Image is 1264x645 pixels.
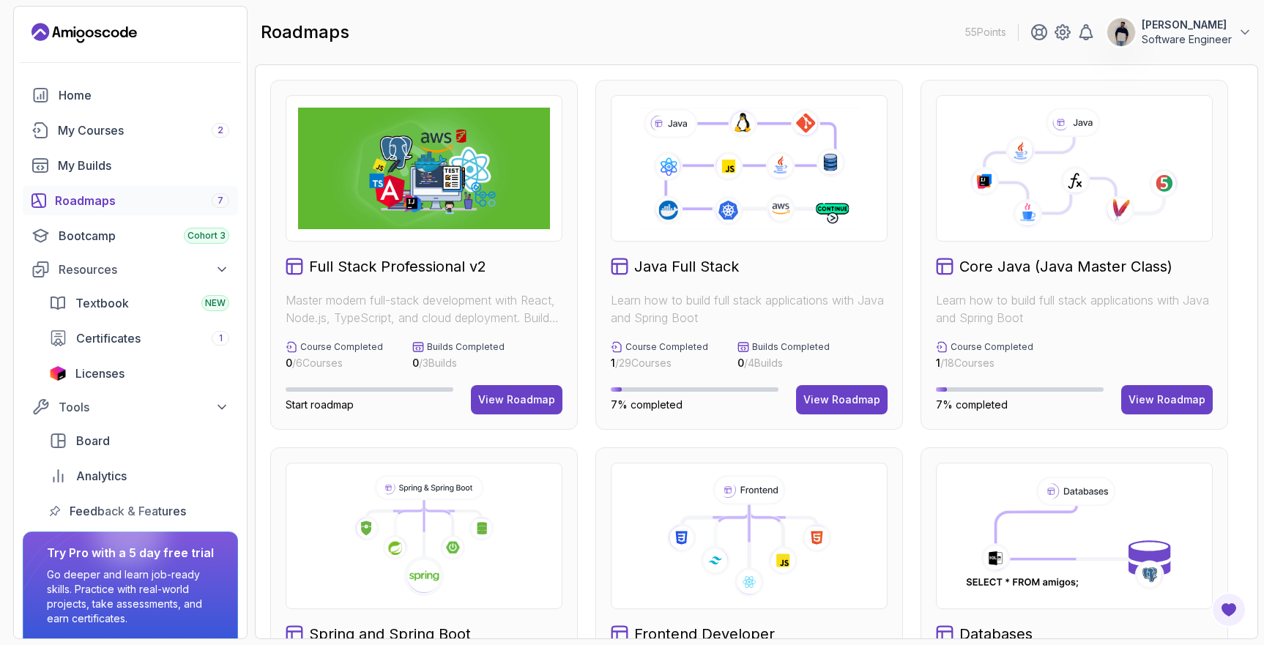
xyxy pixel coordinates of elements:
[936,357,940,369] span: 1
[1211,592,1246,627] button: Open Feedback Button
[286,291,562,327] p: Master modern full-stack development with React, Node.js, TypeScript, and cloud deployment. Build...
[70,502,186,520] span: Feedback & Features
[634,256,739,277] h2: Java Full Stack
[412,356,505,370] p: / 3 Builds
[309,256,486,277] h2: Full Stack Professional v2
[59,86,229,104] div: Home
[218,124,223,136] span: 2
[1142,32,1232,47] p: Software Engineer
[634,624,775,644] h2: Frontend Developer
[611,398,683,411] span: 7% completed
[625,341,708,353] p: Course Completed
[611,291,888,327] p: Learn how to build full stack applications with Java and Spring Boot
[76,432,110,450] span: Board
[23,256,238,283] button: Resources
[40,288,238,318] a: textbook
[23,116,238,145] a: courses
[1129,392,1205,407] div: View Roadmap
[959,256,1172,277] h2: Core Java (Java Master Class)
[55,192,229,209] div: Roadmaps
[286,398,354,411] span: Start roadmap
[261,20,349,44] h2: roadmaps
[611,357,615,369] span: 1
[300,341,383,353] p: Course Completed
[219,332,223,344] span: 1
[737,357,744,369] span: 0
[205,297,226,309] span: NEW
[23,186,238,215] a: roadmaps
[936,291,1213,327] p: Learn how to build full stack applications with Java and Spring Boot
[286,356,383,370] p: / 6 Courses
[737,356,830,370] p: / 4 Builds
[31,21,137,45] a: Landing page
[965,25,1006,40] p: 55 Points
[427,341,505,353] p: Builds Completed
[218,195,223,206] span: 7
[286,357,292,369] span: 0
[187,230,226,242] span: Cohort 3
[1107,18,1252,47] button: user profile image[PERSON_NAME]Software Engineer
[471,385,562,414] button: View Roadmap
[752,341,830,353] p: Builds Completed
[936,356,1033,370] p: / 18 Courses
[959,624,1033,644] h2: Databases
[58,122,229,139] div: My Courses
[40,324,238,353] a: certificates
[75,365,124,382] span: Licenses
[59,398,229,416] div: Tools
[59,261,229,278] div: Resources
[40,426,238,455] a: board
[40,359,238,388] a: licenses
[1107,18,1135,46] img: user profile image
[23,151,238,180] a: builds
[309,624,471,644] h2: Spring and Spring Boot
[611,356,708,370] p: / 29 Courses
[49,366,67,381] img: jetbrains icon
[478,392,555,407] div: View Roadmap
[298,108,550,229] img: Full Stack Professional v2
[1142,18,1232,32] p: [PERSON_NAME]
[40,496,238,526] a: feedback
[58,157,229,174] div: My Builds
[23,394,238,420] button: Tools
[47,567,214,626] p: Go deeper and learn job-ready skills. Practice with real-world projects, take assessments, and ea...
[76,467,127,485] span: Analytics
[412,357,419,369] span: 0
[803,392,880,407] div: View Roadmap
[40,461,238,491] a: analytics
[23,221,238,250] a: bootcamp
[59,227,229,245] div: Bootcamp
[76,329,141,347] span: Certificates
[1121,385,1213,414] button: View Roadmap
[951,341,1033,353] p: Course Completed
[796,385,888,414] button: View Roadmap
[23,81,238,110] a: home
[936,398,1008,411] span: 7% completed
[75,294,129,312] span: Textbook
